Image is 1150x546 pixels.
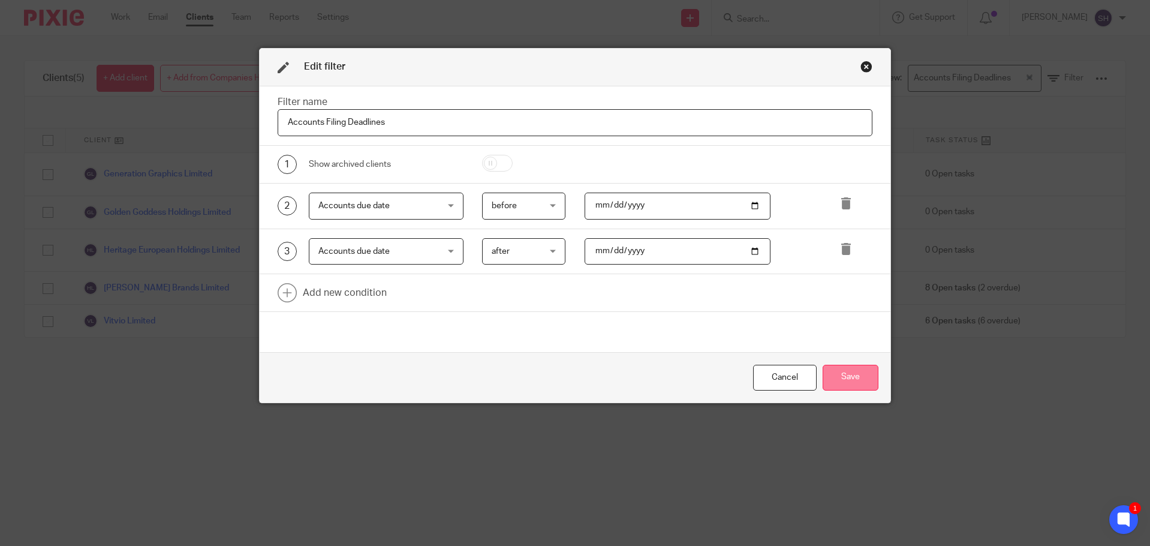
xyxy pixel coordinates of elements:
[278,109,873,136] input: Filter name
[304,62,345,71] span: Edit filter
[278,97,327,107] label: Filter name
[309,158,463,170] div: Show archived clients
[585,238,770,265] input: YYYY-MM-DD
[492,202,517,210] span: before
[860,61,872,73] div: Close this dialog window
[492,247,510,256] span: after
[318,202,390,210] span: Accounts due date
[278,155,297,174] div: 1
[318,247,390,256] span: Accounts due date
[278,196,297,215] div: 2
[1129,502,1141,514] div: 1
[585,193,770,220] input: YYYY-MM-DD
[278,242,297,261] div: 3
